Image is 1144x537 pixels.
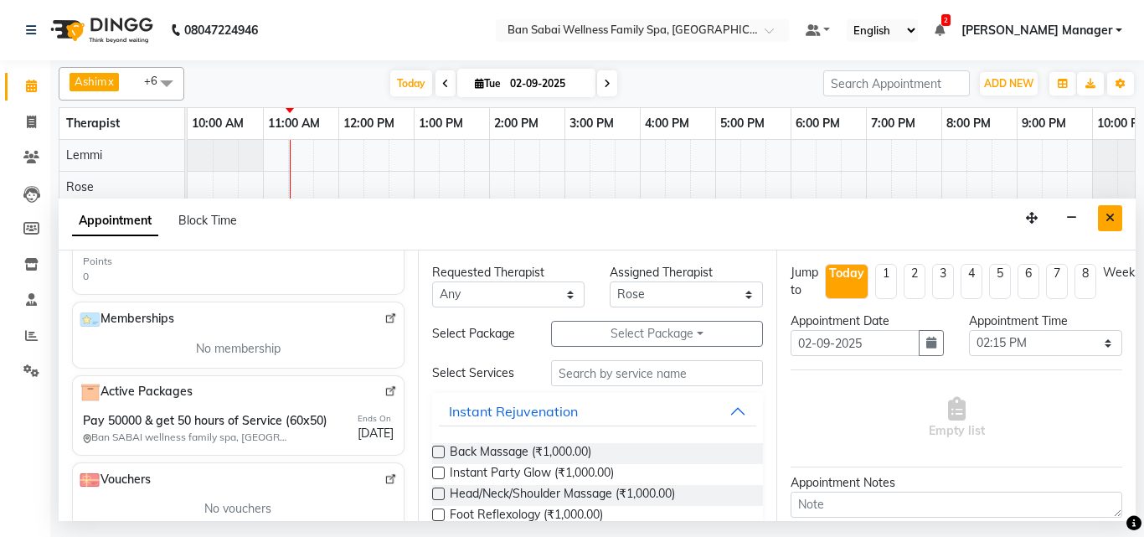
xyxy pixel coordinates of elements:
b: 08047224946 [184,7,258,54]
input: Search by service name [551,360,764,386]
li: 6 [1018,264,1039,299]
span: Foot Reflexology (₹1,000.00) [450,506,603,527]
button: ADD NEW [980,72,1038,96]
span: Lemmi [66,147,102,163]
span: No membership [196,340,281,358]
input: Search Appointment [823,70,970,96]
div: Appointment Time [969,312,1122,330]
li: 3 [932,264,954,299]
li: 2 [904,264,925,299]
li: 4 [961,264,982,299]
li: 1 [875,264,897,299]
span: Rose [66,179,94,194]
span: Head/Neck/Shoulder Massage (₹1,000.00) [450,485,675,506]
span: Active Packages [80,383,193,403]
span: Back Massage (₹1,000.00) [450,443,591,464]
div: Assigned Therapist [610,264,763,281]
span: Block Time [178,213,237,228]
span: ADD NEW [984,77,1033,90]
a: 12:00 PM [339,111,399,136]
div: Today [829,265,864,282]
a: 4:00 PM [641,111,693,136]
a: 11:00 AM [264,111,324,136]
a: 3:00 PM [565,111,618,136]
span: +6 [144,74,170,87]
div: Select Package [420,325,539,343]
a: 7:00 PM [867,111,920,136]
div: 0 [83,269,89,284]
a: 1:00 PM [415,111,467,136]
span: Ban SABAI wellness family spa, [GEOGRAPHIC_DATA] [83,430,292,445]
span: Pay 50000 & get 50 hours of Service (60x50) [83,412,327,430]
button: Close [1098,205,1122,231]
div: Appointment Date [791,312,944,330]
div: Instant Rejuvenation [449,401,578,421]
a: 2 [935,23,945,38]
div: Points [83,254,112,269]
input: yyyy-mm-dd [791,330,920,356]
a: x [106,75,114,88]
span: [DATE] [358,425,394,442]
a: 6:00 PM [791,111,844,136]
div: Weeks [1103,264,1141,281]
span: Tue [471,77,505,90]
span: Ends On [358,413,391,424]
span: Ashim [75,75,106,88]
div: Appointment Notes [791,474,1122,492]
li: 8 [1074,264,1096,299]
a: 5:00 PM [716,111,769,136]
span: Instant Party Glow (₹1,000.00) [450,464,614,485]
span: [PERSON_NAME] Manager [961,22,1112,39]
span: No vouchers [204,500,271,518]
a: 8:00 PM [942,111,995,136]
span: Therapist [66,116,120,131]
img: logo [43,7,157,54]
div: Jump to [791,264,818,299]
li: 5 [989,264,1011,299]
span: Today [390,70,432,96]
li: 7 [1046,264,1068,299]
a: 9:00 PM [1018,111,1070,136]
span: Vouchers [80,470,151,490]
button: Select Package [551,321,764,347]
div: Select Services [420,364,539,382]
span: Appointment [72,206,158,236]
span: Memberships [80,309,174,329]
button: Instant Rejuvenation [439,396,757,426]
div: Requested Therapist [432,264,585,281]
a: 2:00 PM [490,111,543,136]
span: 2 [941,14,951,26]
input: 2025-09-02 [505,71,589,96]
a: 10:00 AM [188,111,248,136]
span: Empty list [929,397,985,440]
